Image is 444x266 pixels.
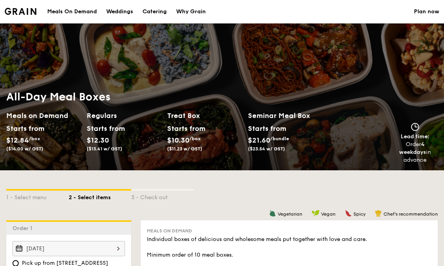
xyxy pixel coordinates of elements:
h2: Regulars [87,110,161,121]
div: 3 - Check out [131,191,194,202]
span: Order 1 [12,225,36,232]
span: $12.30 [87,136,109,145]
span: /bundle [270,136,289,141]
span: Lead time: [401,133,430,140]
div: 2 - Select items [69,191,131,202]
span: Vegetarian [278,211,302,217]
a: Logotype [5,8,36,15]
div: 1 - Select menu [6,191,69,202]
span: /box [189,136,201,141]
div: Starts from [248,123,285,134]
span: $21.60 [248,136,270,145]
span: Spicy [353,211,366,217]
span: ($14.00 w/ GST) [6,146,43,152]
img: icon-vegetarian.fe4039eb.svg [269,210,276,217]
h2: Treat Box [167,110,241,121]
span: ($13.41 w/ GST) [87,146,122,152]
span: $10.30 [167,136,189,145]
img: icon-clock.2db775ea.svg [409,123,421,131]
span: $12.84 [6,136,29,145]
span: Vegan [321,211,335,217]
img: Grain [5,8,36,15]
h2: Meals on Demand [6,110,80,121]
input: Event date [12,241,125,256]
div: Starts from [6,123,40,134]
h2: Seminar Meal Box [248,110,328,121]
span: ($11.23 w/ GST) [167,146,202,152]
div: Order in advance [389,141,441,164]
span: /box [29,136,40,141]
span: Meals on Demand [147,228,192,234]
div: Starts from [87,123,121,134]
img: icon-vegan.f8ff3823.svg [312,210,319,217]
div: Individual boxes of delicious and wholesome meals put together with love and care. Minimum order ... [147,236,432,259]
span: Chef's recommendation [383,211,438,217]
span: ($23.54 w/ GST) [248,146,285,152]
img: icon-spicy.37a8142b.svg [345,210,352,217]
img: icon-chef-hat.a58ddaea.svg [375,210,382,217]
div: Starts from [167,123,201,134]
h1: All-Day Meal Boxes [6,90,328,104]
